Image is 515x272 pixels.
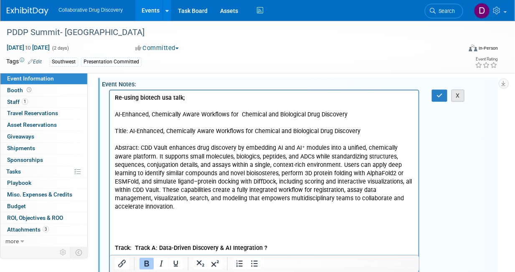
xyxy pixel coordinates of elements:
[22,263,304,271] li: Your logo featured on all summit literature and signage
[0,85,87,96] a: Booth
[7,179,31,186] span: Playbook
[7,226,49,233] span: Attachments
[233,258,247,269] button: Numbered list
[6,44,50,51] span: [DATE] [DATE]
[5,229,304,238] p: Access to Partnering Platform
[22,238,304,246] li: Schedule 1:1 meetings with attendees
[5,129,304,196] p: Presentation Slot
[0,236,87,247] a: more
[7,7,48,15] img: ExhibitDay
[0,119,87,131] a: Asset Reservations
[469,45,477,51] img: Format-Inperson.png
[7,133,34,140] span: Giveaways
[25,87,33,93] span: Booth not reserved yet
[5,3,304,28] p: AI-Enhanced, Chemically Aware Workflows for Chemical and Biological Drug Discovery
[22,196,304,204] li: 25-minute speaking opportunity on Day 1 of the summit agenda
[154,258,168,269] button: Italic
[81,58,142,66] div: Presentation Committed
[24,44,32,51] span: to
[169,258,183,269] button: Underline
[436,8,455,14] span: Search
[7,156,43,163] span: Sponsorships
[0,154,87,166] a: Sponsorships
[5,4,75,11] b: Re-using biotech usa talk;
[5,254,304,263] p: Branding & Marketing
[43,226,49,232] span: 3
[6,57,42,67] td: Tags
[5,213,304,221] p: Exhibition Booth Space
[247,258,261,269] button: Bullet list
[0,108,87,119] a: Travel Reservations
[7,191,72,198] span: Misc. Expenses & Credits
[0,131,87,142] a: Giveaways
[71,247,88,258] td: Toggle Event Tabs
[5,154,157,161] b: Track: Track A: Data-Driven Discovery & AI Integration ?
[0,96,87,108] a: Staff1
[474,3,490,19] img: Daniel Castro
[0,224,87,235] a: Attachments3
[0,189,87,200] a: Misc. Expenses & Credits
[7,98,28,105] span: Staff
[5,37,304,121] p: Title: AI-Enhanced, Chemically Aware Workflows for Chemical and Biological Drug Discovery Abstrac...
[6,168,21,175] span: Tasks
[193,258,208,269] button: Subscript
[7,214,63,221] span: ROI, Objectives & ROO
[28,59,42,65] a: Edit
[51,45,69,51] span: (2 days)
[22,204,304,213] li: Position Collaborative Drug Discovery as a thought leader in front of a high-value audience
[7,145,35,151] span: Shipments
[132,44,182,53] button: Committed
[0,73,87,84] a: Event Information
[102,78,498,88] div: Event Notes:
[5,180,49,187] b: What’s Included:
[208,258,222,269] button: Superscript
[115,258,129,269] button: Insert/edit link
[475,57,498,61] div: Event Rating
[7,75,54,82] span: Event Information
[0,177,87,189] a: Playbook
[7,203,26,209] span: Budget
[0,201,87,212] a: Budget
[56,247,71,258] td: Personalize Event Tab Strip
[452,90,465,102] button: X
[7,110,58,116] span: Travel Reservations
[479,45,498,51] div: In-Person
[22,98,28,105] span: 1
[22,221,304,229] li: Dedicated booth with table, tabletop, and chairs
[425,4,463,18] a: Search
[7,121,57,128] span: Asset Reservations
[0,212,87,224] a: ROI, Objectives & ROO
[0,143,87,154] a: Shipments
[22,246,304,254] li: Send direct messages and download full contact information for follow-up
[49,58,78,66] div: Southwest
[5,238,19,244] span: more
[0,166,87,177] a: Tasks
[58,7,123,13] span: Collaborative Drug Discovery
[140,258,154,269] button: Bold
[427,43,498,56] div: Event Format
[7,87,33,93] span: Booth
[4,25,456,40] div: PDDP Summit- [GEOGRAPHIC_DATA]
